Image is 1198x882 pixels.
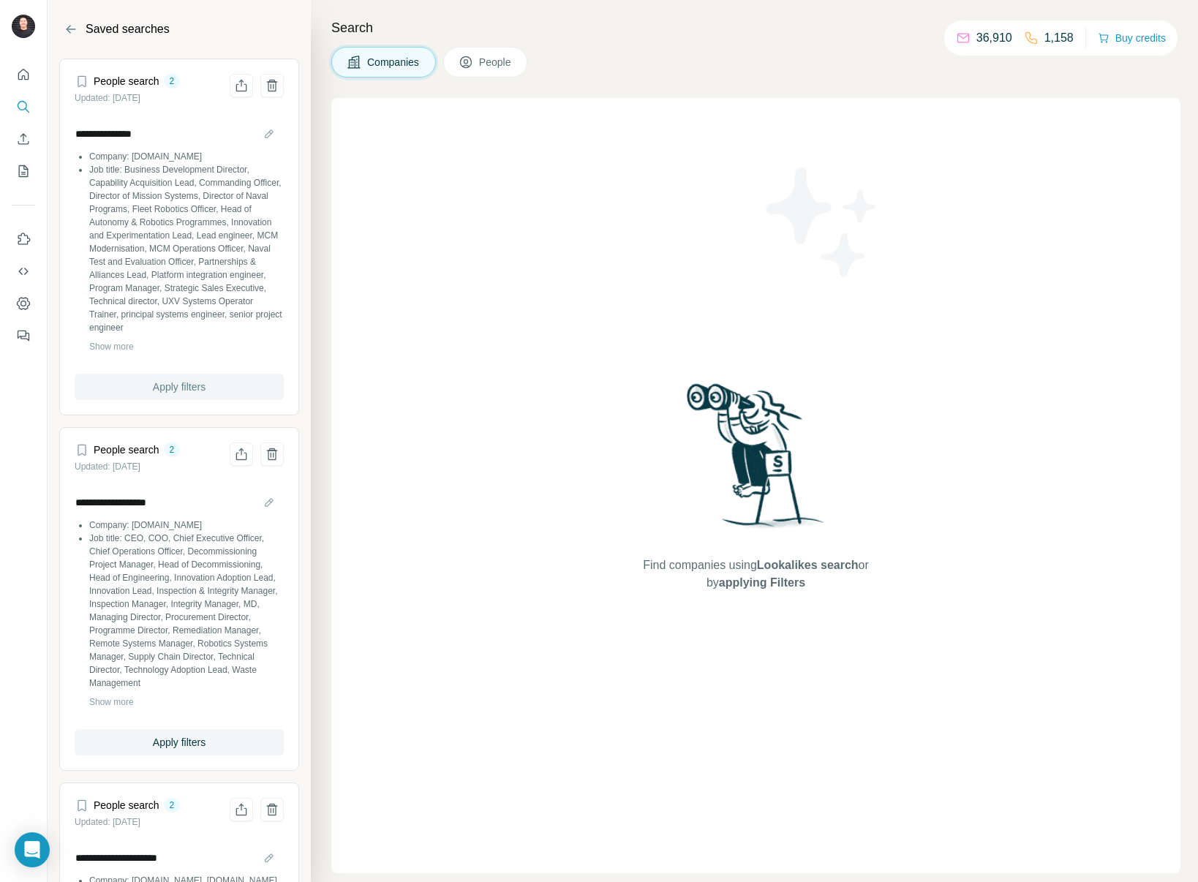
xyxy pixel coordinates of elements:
[12,61,35,88] button: Quick start
[12,226,35,252] button: Use Surfe on LinkedIn
[367,55,421,69] span: Companies
[75,374,284,400] button: Apply filters
[260,442,284,466] button: Delete saved search
[230,74,253,97] button: Share filters
[89,519,284,532] li: Company: [DOMAIN_NAME]
[89,532,284,690] li: Job title: CEO, COO, Chief Executive Officer, Chief Operations Officer, Decommissioning Project M...
[89,163,284,334] li: Job title: Business Development Director, Capability Acquisition Lead, Commanding Officer, Direct...
[94,74,159,88] h4: People search
[153,380,206,394] span: Apply filters
[230,798,253,821] button: Share filters
[75,729,284,755] button: Apply filters
[15,832,50,867] div: Open Intercom Messenger
[12,290,35,317] button: Dashboard
[75,817,140,827] small: Updated: [DATE]
[1098,28,1166,48] button: Buy credits
[75,124,284,144] input: Search name
[12,323,35,349] button: Feedback
[164,443,181,456] div: 2
[12,15,35,38] img: Avatar
[638,557,873,592] span: Find companies using or by
[12,258,35,284] button: Use Surfe API
[89,150,284,163] li: Company: [DOMAIN_NAME]
[1044,29,1074,47] p: 1,158
[331,18,1180,38] h4: Search
[94,442,159,457] h4: People search
[86,20,170,38] h2: Saved searches
[12,94,35,120] button: Search
[757,559,859,571] span: Lookalikes search
[59,18,83,41] button: Back
[75,848,284,868] input: Search name
[12,158,35,184] button: My lists
[12,126,35,152] button: Enrich CSV
[153,735,206,750] span: Apply filters
[75,461,140,472] small: Updated: [DATE]
[164,75,181,88] div: 2
[479,55,513,69] span: People
[260,798,284,821] button: Delete saved search
[75,492,284,513] input: Search name
[89,696,134,709] button: Show more
[756,157,888,288] img: Surfe Illustration - Stars
[976,29,1012,47] p: 36,910
[89,340,134,353] button: Show more
[680,380,832,543] img: Surfe Illustration - Woman searching with binoculars
[719,576,805,589] span: applying Filters
[260,74,284,97] button: Delete saved search
[75,93,140,103] small: Updated: [DATE]
[94,798,159,813] h4: People search
[164,799,181,812] div: 2
[230,442,253,466] button: Share filters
